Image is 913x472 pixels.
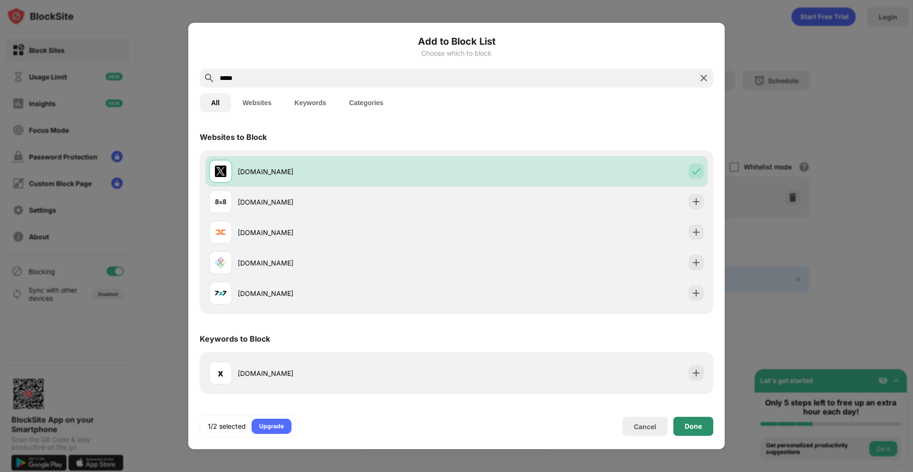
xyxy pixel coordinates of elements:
div: [DOMAIN_NAME] [238,288,456,298]
div: Upgrade [259,422,284,431]
div: [DOMAIN_NAME] [238,258,456,268]
div: [DOMAIN_NAME] [238,167,456,177]
div: Done [685,423,702,430]
div: Cancel [634,423,656,431]
button: Categories [338,93,395,112]
div: [DOMAIN_NAME] [238,197,456,207]
button: All [200,93,231,112]
div: [DOMAIN_NAME] [238,368,456,378]
div: Websites to Block [200,132,267,142]
div: [DOMAIN_NAME] [238,227,456,237]
img: favicons [215,226,226,238]
img: search.svg [204,72,215,84]
button: Keywords [283,93,338,112]
img: favicons [215,166,226,177]
div: x [218,366,223,380]
div: Choose which to block [200,49,713,57]
div: Keywords to Block [200,334,270,344]
img: favicons [215,287,226,299]
div: 1/2 selected [208,422,246,431]
h6: Add to Block List [200,34,713,49]
img: search-close [698,72,709,84]
img: favicons [215,257,226,268]
button: Websites [231,93,283,112]
img: favicons [215,196,226,207]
